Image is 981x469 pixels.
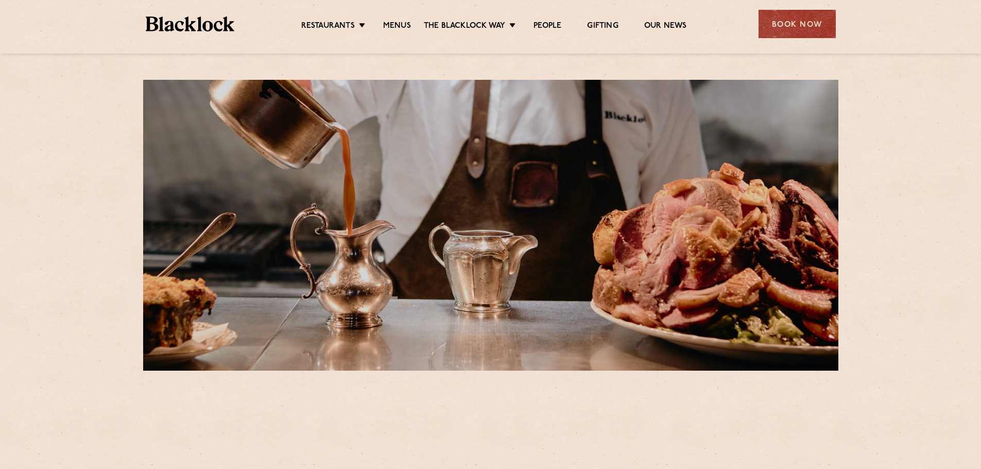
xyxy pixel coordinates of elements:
img: BL_Textured_Logo-footer-cropped.svg [146,16,235,31]
a: Restaurants [301,21,355,32]
div: Book Now [759,10,836,38]
a: The Blacklock Way [424,21,505,32]
a: Our News [644,21,687,32]
a: People [533,21,561,32]
a: Menus [383,21,411,32]
a: Gifting [587,21,618,32]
